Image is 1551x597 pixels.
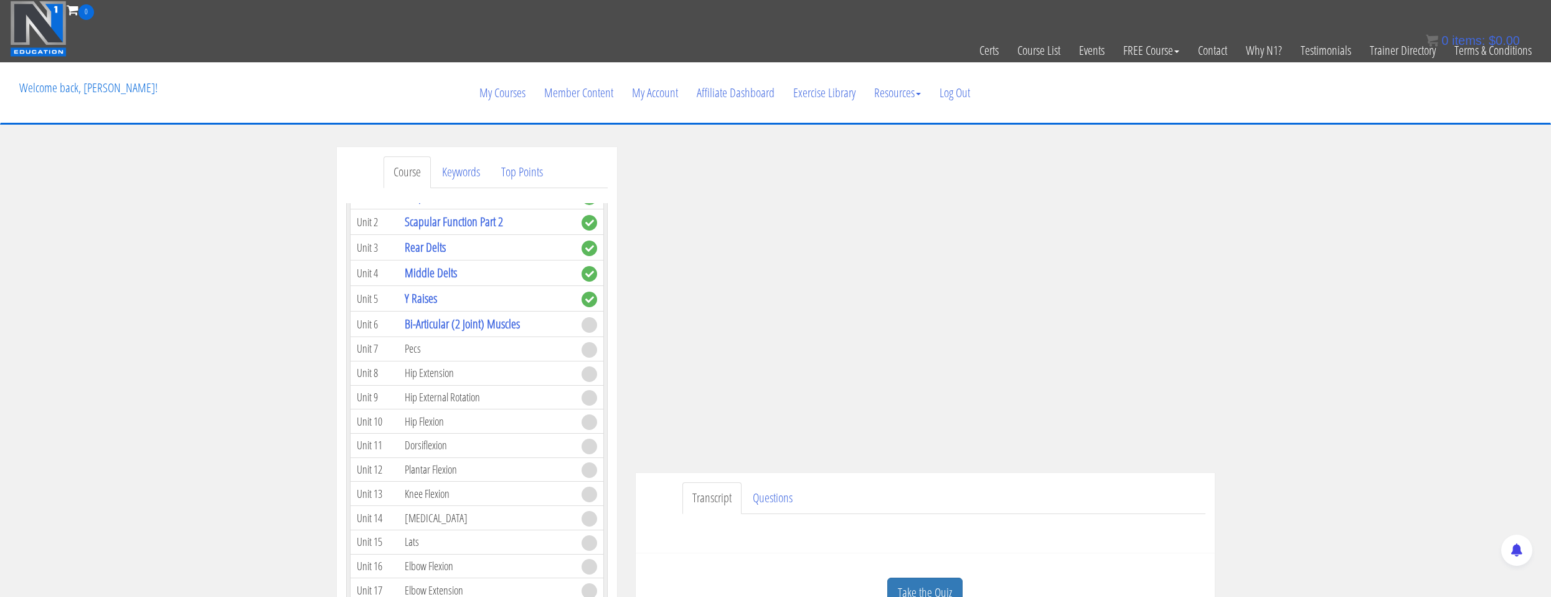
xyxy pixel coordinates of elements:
[10,63,167,113] p: Welcome back, [PERSON_NAME]!
[1237,20,1291,81] a: Why N1?
[1441,34,1448,47] span: 0
[78,4,94,20] span: 0
[432,156,490,188] a: Keywords
[398,506,575,530] td: [MEDICAL_DATA]
[398,361,575,385] td: Hip Extension
[350,286,398,312] td: Unit 5
[582,292,597,307] span: complete
[350,434,398,458] td: Unit 11
[582,266,597,282] span: complete
[743,482,803,514] a: Questions
[10,1,67,57] img: n1-education
[1070,20,1114,81] a: Events
[682,482,742,514] a: Transcript
[350,337,398,361] td: Unit 7
[405,213,503,230] a: Scapular Function Part 2
[405,264,457,281] a: Middle Delts
[784,63,865,123] a: Exercise Library
[405,239,446,256] a: Rear Delts
[350,312,398,337] td: Unit 6
[405,290,437,307] a: Y Raises
[865,63,930,123] a: Resources
[350,385,398,409] td: Unit 9
[350,260,398,286] td: Unit 4
[405,315,520,332] a: Bi-Articular (2 Joint) Muscles
[582,215,597,231] span: complete
[582,241,597,256] span: complete
[384,156,431,188] a: Course
[1189,20,1237,81] a: Contact
[623,63,687,123] a: My Account
[1008,20,1070,81] a: Course List
[1445,20,1541,81] a: Terms & Conditions
[398,434,575,458] td: Dorsiflexion
[1489,34,1496,47] span: $
[350,554,398,578] td: Unit 16
[687,63,784,123] a: Affiliate Dashboard
[67,1,94,18] a: 0
[350,482,398,506] td: Unit 13
[970,20,1008,81] a: Certs
[350,530,398,554] td: Unit 15
[1489,34,1520,47] bdi: 0.00
[535,63,623,123] a: Member Content
[398,482,575,506] td: Knee Flexion
[398,385,575,409] td: Hip External Rotation
[350,235,398,260] td: Unit 3
[350,409,398,434] td: Unit 10
[491,156,553,188] a: Top Points
[398,530,575,554] td: Lats
[398,409,575,434] td: Hip Flexion
[350,209,398,235] td: Unit 2
[350,361,398,385] td: Unit 8
[398,457,575,482] td: Plantar Flexion
[350,506,398,530] td: Unit 14
[470,63,535,123] a: My Courses
[398,554,575,578] td: Elbow Flexion
[1426,34,1438,47] img: icon11.png
[930,63,979,123] a: Log Out
[1426,34,1520,47] a: 0 items: $0.00
[350,457,398,482] td: Unit 12
[1114,20,1189,81] a: FREE Course
[398,337,575,361] td: Pecs
[1360,20,1445,81] a: Trainer Directory
[1291,20,1360,81] a: Testimonials
[1452,34,1485,47] span: items:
